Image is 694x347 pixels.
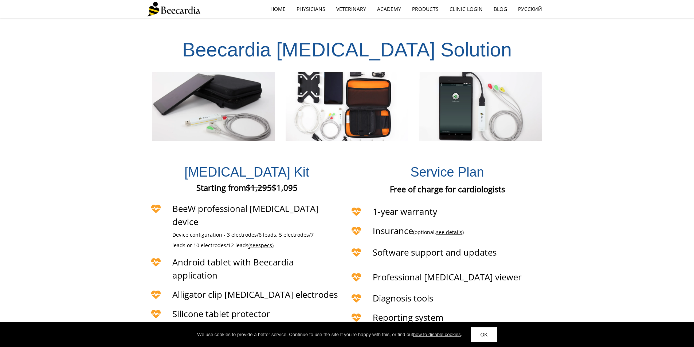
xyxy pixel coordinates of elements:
[258,242,274,249] span: specs)
[246,182,272,193] span: $1,295
[172,231,314,249] span: Device configuration - 3 electrodes/6 leads, 5 electrodes/7 leads or 10 electrodes/12 leads
[182,39,511,60] span: Beecardia [MEDICAL_DATA] Solution
[373,205,437,217] span: 1-year warranty
[250,242,274,249] a: seespecs)
[147,2,200,16] img: Beecardia
[444,1,488,17] a: Clinic Login
[373,225,464,237] span: Insurance
[172,256,294,281] span: Android tablet with Beecardia application
[331,1,372,17] a: Veterinary
[250,242,258,249] span: see
[197,331,462,338] div: We use cookies to provide a better service. Continue to use the site If you're happy with this, o...
[410,165,484,180] span: Service Plan
[172,308,270,320] span: Silicone tablet protector
[390,184,505,194] span: Free of charge for cardiologists
[248,242,250,249] span: (
[172,288,338,300] span: Alligator clip [MEDICAL_DATA] electrodes
[488,1,513,17] a: Blog
[291,1,331,17] a: Physicians
[373,246,497,258] span: Software support and updates
[413,229,464,236] span: (optional, )
[373,311,443,323] span: Reporting system
[513,1,548,17] a: Русский
[407,1,444,17] a: Products
[413,332,461,337] a: how to disable cookies
[436,229,462,236] a: see details
[265,1,291,17] a: home
[372,1,407,17] a: Academy
[471,327,497,342] a: OK
[184,165,309,180] span: [MEDICAL_DATA] Kit
[373,271,522,283] span: Professional [MEDICAL_DATA] viewer
[172,202,318,228] span: BeeW professional [MEDICAL_DATA] device
[373,292,433,304] span: Diagnosis tools
[196,182,298,193] span: Starting from $1,095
